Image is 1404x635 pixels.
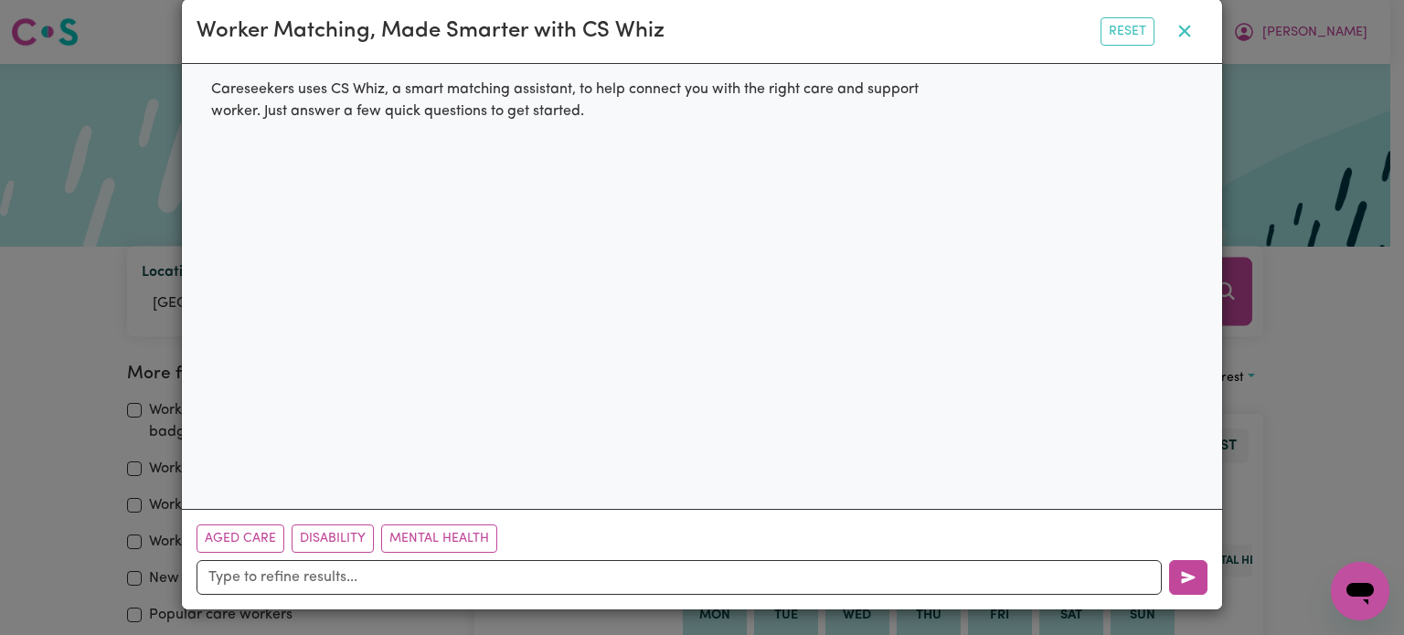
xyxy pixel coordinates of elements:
button: Disability [292,524,374,553]
input: Type to refine results... [197,560,1162,595]
div: Careseekers uses CS Whiz, a smart matching assistant, to help connect you with the right care and... [197,64,955,137]
button: Mental Health [381,524,497,553]
button: Reset [1101,17,1154,46]
button: Aged Care [197,524,284,553]
div: Worker Matching, Made Smarter with CS Whiz [197,15,665,48]
iframe: Button to launch messaging window [1331,562,1389,620]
